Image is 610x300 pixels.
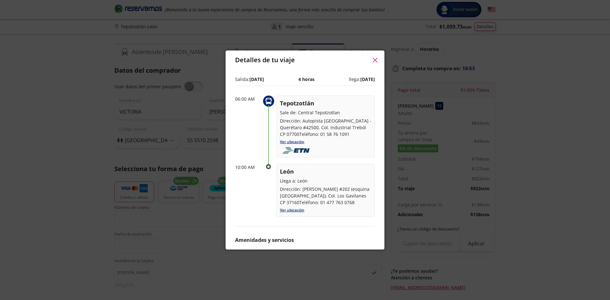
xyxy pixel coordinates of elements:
p: León [280,167,371,176]
p: 10:00 AM [235,164,261,170]
img: foobar2.png [280,147,314,154]
p: Tepotzotlán [280,99,371,108]
b: [DATE] [360,76,375,82]
p: Sale de: Central Tepotzotlan [280,109,371,116]
p: Salida: [235,76,264,83]
p: Detalles de tu viaje [235,55,295,65]
p: 06:00 AM [235,96,261,102]
b: [DATE] [249,76,264,82]
p: 4 horas [298,76,315,83]
a: Ver ubicación [280,139,304,144]
a: Ver ubicación [280,207,304,213]
p: llega: [349,76,375,83]
p: Llega a: León [280,177,371,184]
p: Dirección: Autopista [GEOGRAPHIC_DATA] - Querétaro #42500, Col. Industrial Treból CP 07700Teléfon... [280,117,371,137]
p: Amenidades y servicios [235,236,375,244]
p: Dirección: [PERSON_NAME] #202 (esquina [GEOGRAPHIC_DATA]), Col. Los Gavilanes CP 37160Teléfono: 0... [280,186,371,206]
